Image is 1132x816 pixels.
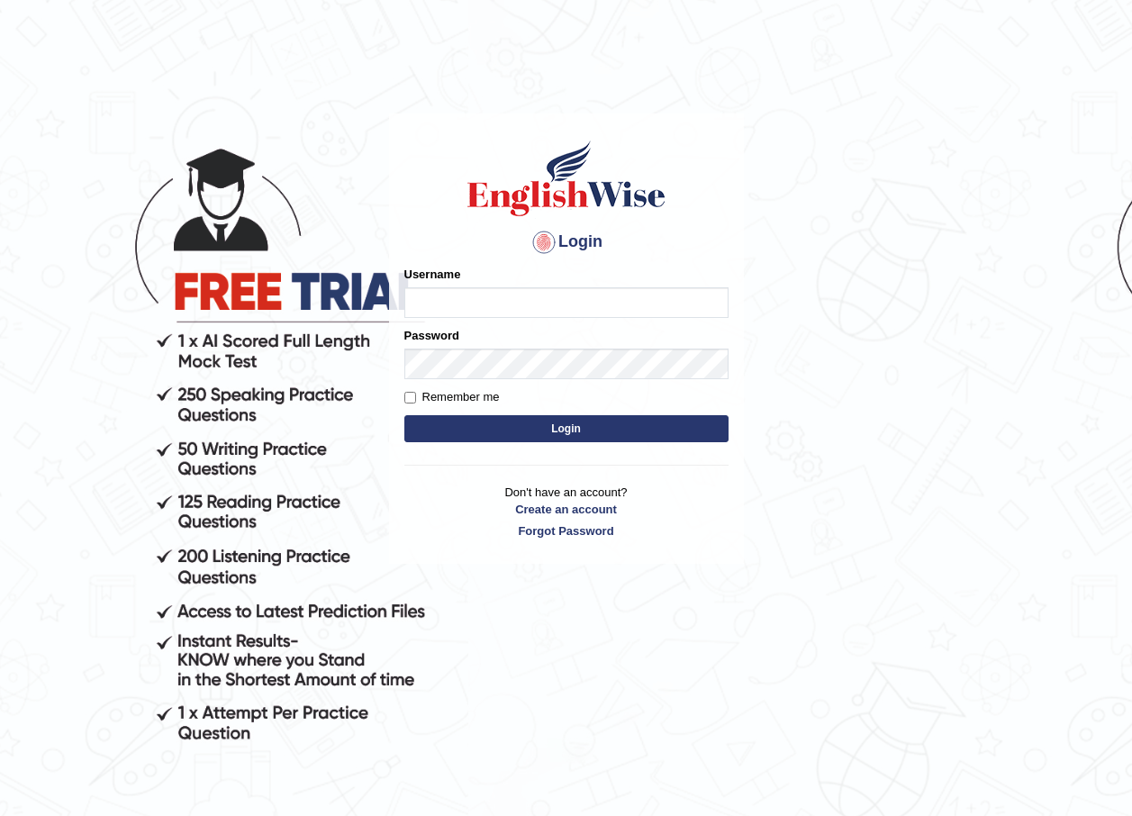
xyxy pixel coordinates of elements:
p: Don't have an account? [404,484,729,539]
a: Forgot Password [404,522,729,539]
img: Logo of English Wise sign in for intelligent practice with AI [464,138,669,219]
a: Create an account [404,501,729,518]
input: Remember me [404,392,416,403]
label: Password [404,327,459,344]
label: Remember me [404,388,500,406]
button: Login [404,415,729,442]
label: Username [404,266,461,283]
h4: Login [404,228,729,257]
